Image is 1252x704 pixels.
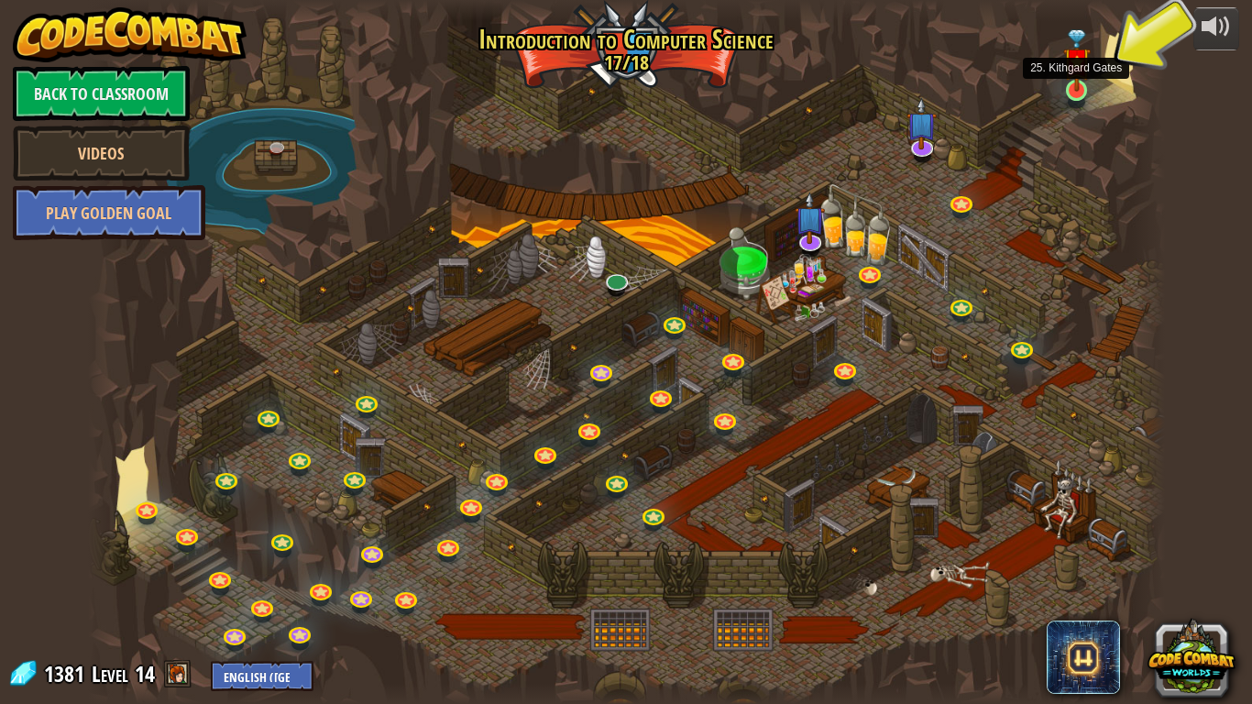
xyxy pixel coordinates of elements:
img: level-banner-special.png [1063,29,1091,93]
span: 14 [135,659,155,688]
span: 1381 [44,659,90,688]
button: Adjust volume [1193,7,1239,50]
span: Level [92,659,128,689]
img: level-banner-unstarted-subscriber.png [906,97,937,149]
img: CodeCombat - Learn how to code by playing a game [13,7,247,62]
a: Videos [13,126,190,181]
a: Back to Classroom [13,66,190,121]
img: level-banner-unstarted-subscriber.png [796,192,826,245]
a: Play Golden Goal [13,185,205,240]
